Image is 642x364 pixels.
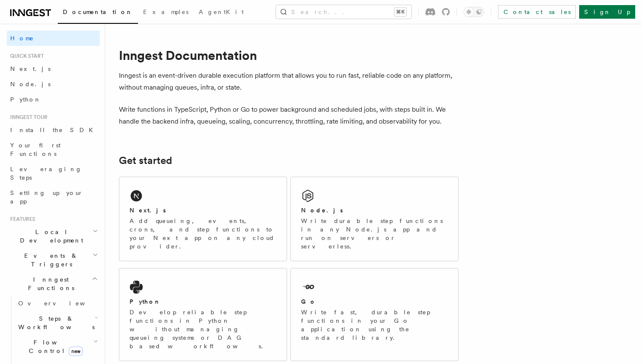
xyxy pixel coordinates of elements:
p: Write durable step functions in any Node.js app and run on servers or serverless. [301,217,448,251]
a: Sign Up [579,5,635,19]
a: Overview [15,296,100,311]
a: Python [7,92,100,107]
span: Next.js [10,65,51,72]
span: AgentKit [199,8,244,15]
span: Features [7,216,35,223]
h2: Node.js [301,206,343,214]
a: Leveraging Steps [7,161,100,185]
span: Inngest Functions [7,275,92,292]
a: Home [7,31,100,46]
span: Install the SDK [10,127,98,133]
a: Get started [119,155,172,166]
span: Setting up your app [10,189,83,205]
a: Next.js [7,61,100,76]
button: Inngest Functions [7,272,100,296]
a: Your first Functions [7,138,100,161]
p: Inngest is an event-driven durable execution platform that allows you to run fast, reliable code ... [119,70,459,93]
a: Contact sales [498,5,576,19]
a: Setting up your app [7,185,100,209]
span: Quick start [7,53,44,59]
span: Examples [143,8,189,15]
a: AgentKit [194,3,249,23]
span: Home [10,34,34,42]
a: Node.jsWrite durable step functions in any Node.js app and run on servers or serverless. [290,177,459,261]
kbd: ⌘K [394,8,406,16]
h2: Go [301,297,316,306]
button: Flow Controlnew [15,335,100,358]
a: Examples [138,3,194,23]
span: Inngest tour [7,114,48,121]
span: Your first Functions [10,142,61,157]
span: Node.js [10,81,51,87]
p: Write fast, durable step functions in your Go application using the standard library. [301,308,448,342]
a: GoWrite fast, durable step functions in your Go application using the standard library. [290,268,459,361]
span: Documentation [63,8,133,15]
span: Flow Control [15,338,93,355]
a: Documentation [58,3,138,24]
span: new [69,347,83,356]
p: Write functions in TypeScript, Python or Go to power background and scheduled jobs, with steps bu... [119,104,459,127]
span: Events & Triggers [7,251,93,268]
a: Install the SDK [7,122,100,138]
button: Local Development [7,224,100,248]
button: Toggle dark mode [464,7,484,17]
a: Next.jsAdd queueing, events, crons, and step functions to your Next app on any cloud provider. [119,177,287,261]
p: Add queueing, events, crons, and step functions to your Next app on any cloud provider. [130,217,276,251]
span: Leveraging Steps [10,166,82,181]
span: Python [10,96,41,103]
a: PythonDevelop reliable step functions in Python without managing queueing systems or DAG based wo... [119,268,287,361]
button: Steps & Workflows [15,311,100,335]
a: Node.js [7,76,100,92]
h2: Python [130,297,161,306]
button: Search...⌘K [276,5,411,19]
button: Events & Triggers [7,248,100,272]
p: Develop reliable step functions in Python without managing queueing systems or DAG based workflows. [130,308,276,350]
span: Local Development [7,228,93,245]
span: Overview [18,300,106,307]
h1: Inngest Documentation [119,48,459,63]
h2: Next.js [130,206,166,214]
span: Steps & Workflows [15,314,95,331]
